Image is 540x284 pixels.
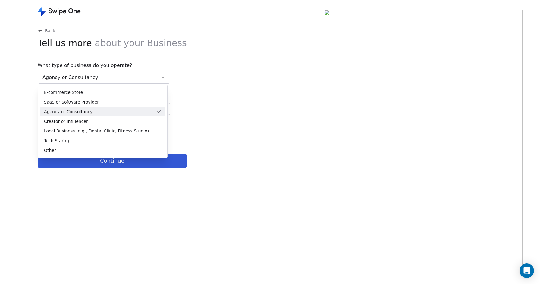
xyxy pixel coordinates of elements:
[44,147,56,154] span: Other
[44,118,88,125] span: Creator or Influencer
[44,109,93,115] span: Agency or Consultancy
[44,138,71,144] span: Tech Startup
[44,99,99,105] span: SaaS or Software Provider
[44,89,83,96] span: E-commerce Store
[40,88,165,155] div: Suggestions
[44,128,149,134] span: Local Business (e.g., Dental Clinic, Fitness Studio)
